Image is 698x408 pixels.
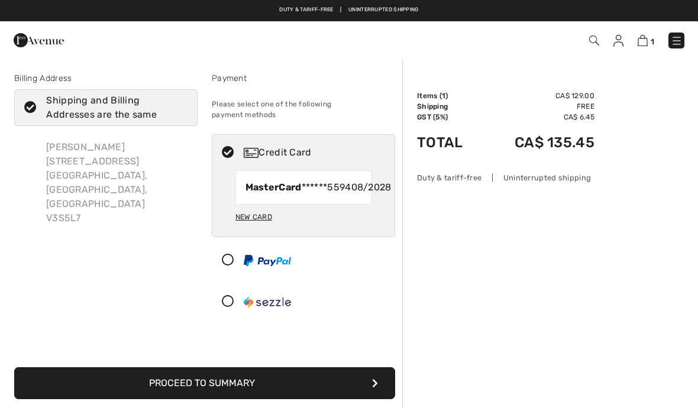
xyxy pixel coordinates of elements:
[638,35,648,46] img: Shopping Bag
[245,182,302,193] strong: MasterCard
[351,180,392,195] span: 08/2028
[244,255,291,266] img: PayPal
[14,34,64,45] a: 1ère Avenue
[417,101,482,112] td: Shipping
[37,131,198,235] div: [PERSON_NAME] [STREET_ADDRESS] [GEOGRAPHIC_DATA], [GEOGRAPHIC_DATA], [GEOGRAPHIC_DATA] V3S5L7
[638,33,654,47] a: 1
[14,28,64,52] img: 1ère Avenue
[482,112,594,122] td: CA$ 6.45
[482,101,594,112] td: Free
[482,90,594,101] td: CA$ 129.00
[417,122,482,163] td: Total
[613,35,623,47] img: My Info
[442,92,445,100] span: 1
[244,148,258,158] img: Credit Card
[417,90,482,101] td: Items ( )
[482,122,594,163] td: CA$ 135.45
[589,35,599,46] img: Search
[14,367,395,399] button: Proceed to Summary
[651,37,654,46] span: 1
[235,207,272,227] div: New Card
[417,172,594,183] div: Duty & tariff-free | Uninterrupted shipping
[212,72,395,85] div: Payment
[671,35,683,47] img: Menu
[212,89,395,129] div: Please select one of the following payment methods
[46,93,180,122] div: Shipping and Billing Addresses are the same
[417,112,482,122] td: GST (5%)
[244,145,387,160] div: Credit Card
[244,296,291,308] img: Sezzle
[14,72,198,85] div: Billing Address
